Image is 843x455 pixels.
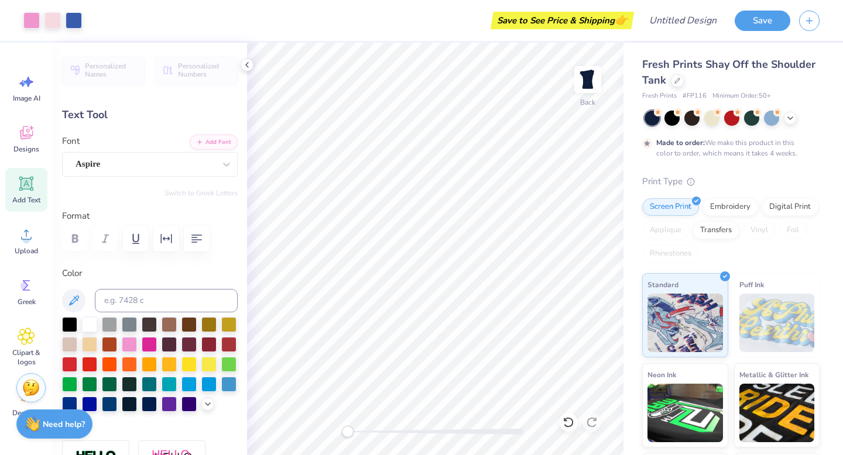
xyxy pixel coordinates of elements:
span: 👉 [615,13,628,27]
div: Screen Print [642,198,699,216]
span: Clipart & logos [7,348,46,367]
strong: Made to order: [656,138,705,147]
button: Switch to Greek Letters [165,188,238,198]
span: Fresh Prints [642,91,677,101]
button: Add Font [190,135,238,150]
label: Color [62,267,238,280]
label: Format [62,209,238,223]
span: Standard [647,278,678,291]
input: e.g. 7428 c [95,289,238,312]
button: Personalized Numbers [155,57,238,84]
span: Neon Ink [647,368,676,381]
div: Print Type [642,175,820,188]
div: Accessibility label [342,426,354,437]
strong: Need help? [43,419,85,430]
span: Metallic & Glitter Ink [739,368,808,381]
input: Untitled Design [640,9,726,32]
div: Vinyl [743,222,776,239]
span: Decorate [12,408,40,418]
img: Neon Ink [647,384,723,442]
img: Back [576,68,599,91]
div: Applique [642,222,689,239]
span: Fresh Prints Shay Off the Shoulder Tank [642,57,815,87]
span: Personalized Names [85,62,138,78]
img: Puff Ink [739,294,815,352]
span: Personalized Numbers [178,62,231,78]
div: Digital Print [762,198,818,216]
label: Font [62,135,80,148]
img: Metallic & Glitter Ink [739,384,815,442]
button: Save [735,11,790,31]
div: Transfers [693,222,739,239]
div: We make this product in this color to order, which means it takes 4 weeks. [656,137,800,158]
div: Foil [779,222,807,239]
div: Save to See Price & Shipping [494,12,631,29]
span: Upload [15,246,38,256]
span: Puff Ink [739,278,764,291]
span: Greek [18,297,36,306]
div: Text Tool [62,107,238,123]
div: Embroidery [702,198,758,216]
div: Rhinestones [642,245,699,263]
span: Image AI [13,94,40,103]
span: # FP116 [683,91,707,101]
span: Add Text [12,195,40,205]
span: Minimum Order: 50 + [712,91,771,101]
span: Designs [13,144,39,154]
div: Back [580,97,595,108]
button: Personalized Names [62,57,145,84]
img: Standard [647,294,723,352]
